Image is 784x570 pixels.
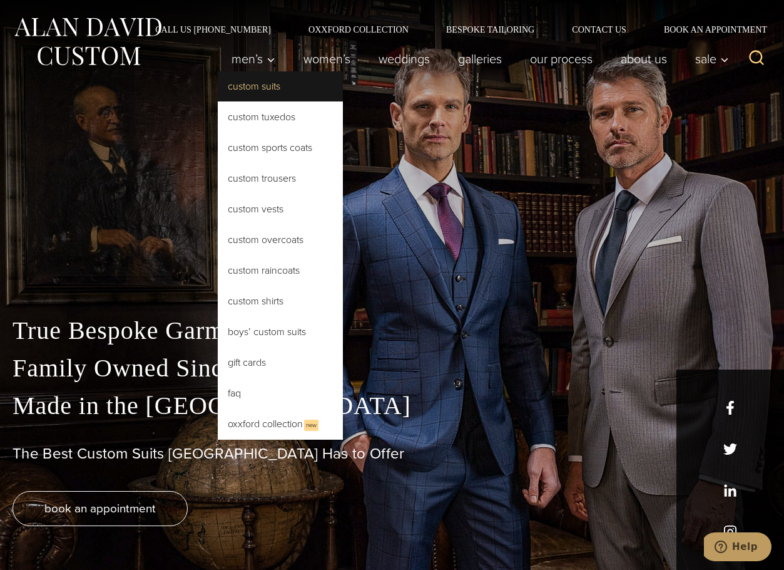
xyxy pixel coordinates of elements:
[218,378,343,408] a: FAQ
[218,102,343,132] a: Custom Tuxedos
[218,409,343,440] a: Oxxford CollectionNew
[290,46,365,71] a: Women’s
[290,25,427,34] a: Oxxford Collection
[218,46,290,71] button: Men’s sub menu toggle
[13,445,771,463] h1: The Best Custom Suits [GEOGRAPHIC_DATA] Has to Offer
[218,71,343,101] a: Custom Suits
[13,312,771,425] p: True Bespoke Garments Family Owned Since [DATE] Made in the [GEOGRAPHIC_DATA]
[136,25,290,34] a: Call Us [PHONE_NUMBER]
[365,46,444,71] a: weddings
[218,46,736,71] nav: Primary Navigation
[218,348,343,378] a: Gift Cards
[218,317,343,347] a: Boys’ Custom Suits
[427,25,553,34] a: Bespoke Tailoring
[218,256,343,286] a: Custom Raincoats
[645,25,771,34] a: Book an Appointment
[553,25,645,34] a: Contact Us
[13,491,188,526] a: book an appointment
[607,46,681,71] a: About Us
[44,499,156,517] span: book an appointment
[444,46,516,71] a: Galleries
[136,25,771,34] nav: Secondary Navigation
[218,194,343,224] a: Custom Vests
[304,420,318,431] span: New
[741,44,771,74] button: View Search Form
[681,46,736,71] button: Sale sub menu toggle
[218,163,343,194] a: Custom Trousers
[218,225,343,255] a: Custom Overcoats
[218,133,343,163] a: Custom Sports Coats
[704,532,771,564] iframe: Opens a widget where you can chat to one of our agents
[218,286,343,316] a: Custom Shirts
[13,14,163,70] img: Alan David Custom
[516,46,607,71] a: Our Process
